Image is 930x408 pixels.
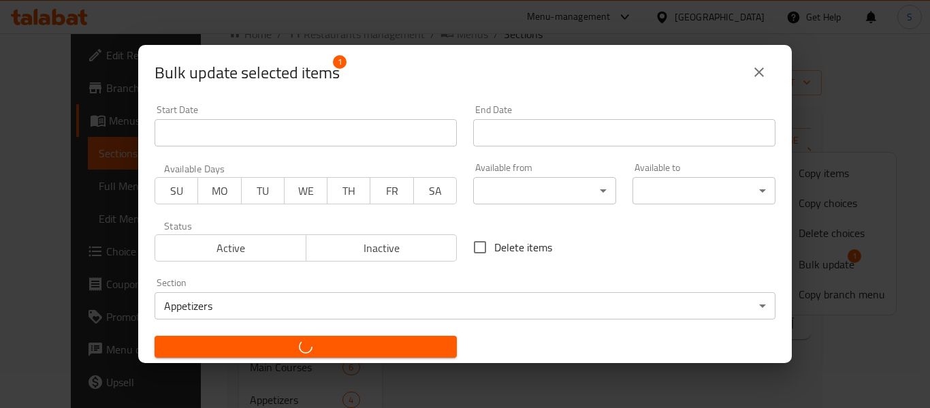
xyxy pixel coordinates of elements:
[632,177,775,204] div: ​
[161,238,301,258] span: Active
[161,181,193,201] span: SU
[473,177,616,204] div: ​
[306,234,458,262] button: Inactive
[333,181,365,201] span: TH
[743,56,775,89] button: close
[376,181,408,201] span: FR
[204,181,236,201] span: MO
[419,181,451,201] span: SA
[241,177,285,204] button: TU
[155,62,340,84] span: Selected items count
[494,239,552,255] span: Delete items
[155,234,306,262] button: Active
[247,181,279,201] span: TU
[155,177,198,204] button: SU
[312,238,452,258] span: Inactive
[155,292,775,319] div: Appetizers
[370,177,413,204] button: FR
[327,177,370,204] button: TH
[197,177,241,204] button: MO
[290,181,322,201] span: WE
[284,177,327,204] button: WE
[413,177,457,204] button: SA
[333,55,347,69] span: 1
